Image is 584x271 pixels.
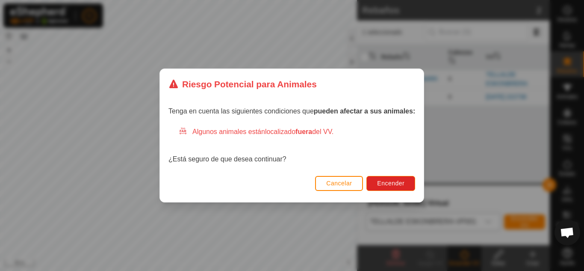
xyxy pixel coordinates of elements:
a: Open chat [555,220,580,245]
button: Cancelar [316,176,363,191]
div: Riesgo Potencial para Animales [168,77,317,91]
div: ¿Está seguro de que desea continuar? [168,127,415,164]
button: Encender [367,176,416,191]
span: Tenga en cuenta las siguientes condiciones que [168,107,415,115]
div: Algunos animales están [179,127,415,137]
span: Cancelar [327,180,352,187]
strong: pueden afectar a sus animales: [314,107,415,115]
strong: fuera [295,128,312,135]
span: Encender [378,180,405,187]
span: localizado del VV. [265,128,333,135]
